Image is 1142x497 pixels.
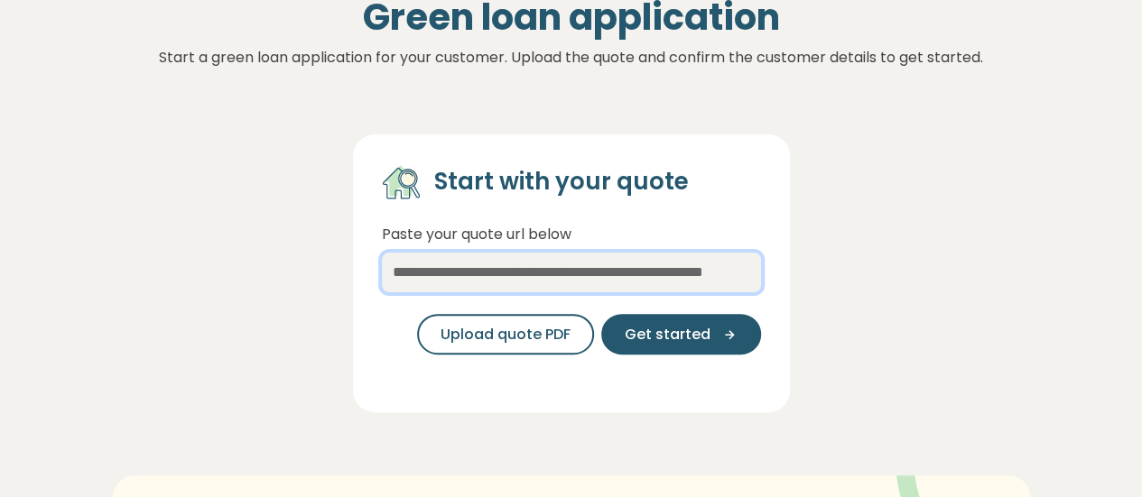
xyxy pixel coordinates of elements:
h4: Start with your quote [434,167,689,198]
button: Get started [601,314,761,354]
p: Paste your quote url below [382,223,761,246]
p: Start a green loan application for your customer. Upload the quote and confirm the customer detai... [98,46,1045,69]
span: Upload quote PDF [441,324,571,345]
span: Get started [625,324,710,345]
button: Upload quote PDF [417,314,594,354]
